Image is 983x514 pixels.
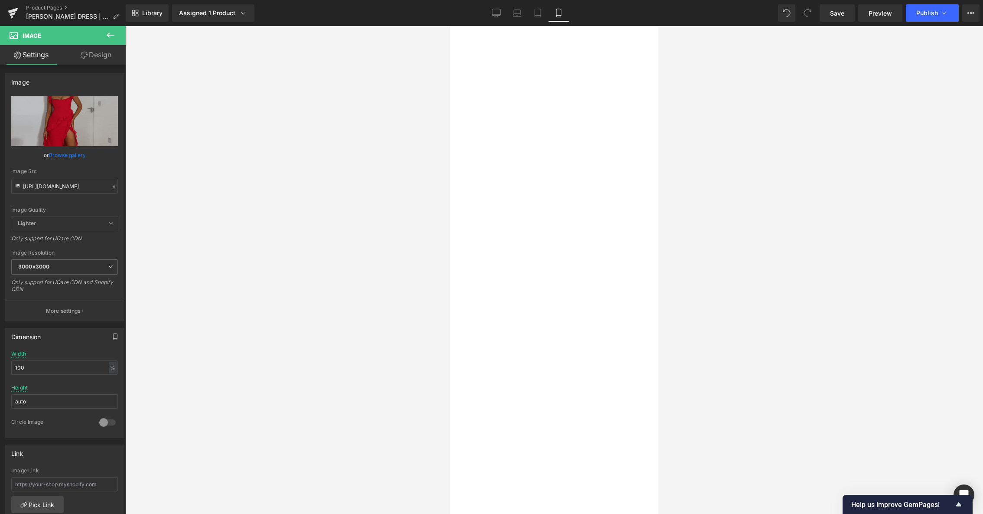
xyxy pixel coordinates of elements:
[486,4,507,22] a: Desktop
[830,9,844,18] span: Save
[18,263,49,270] b: 3000x3000
[869,9,892,18] span: Preview
[11,151,118,160] div: or
[858,4,902,22] a: Preview
[11,328,41,340] div: Dimension
[11,235,118,248] div: Only support for UCare CDN
[26,13,109,20] span: [PERSON_NAME] DRESS | RED RUFFLE TEMPLATE
[5,301,124,321] button: More settings
[11,179,118,194] input: Link
[507,4,527,22] a: Laptop
[46,307,81,315] p: More settings
[11,351,26,357] div: Width
[799,4,816,22] button: Redo
[11,394,118,409] input: auto
[851,501,954,509] span: Help us improve GemPages!
[962,4,980,22] button: More
[11,360,118,375] input: auto
[916,10,938,16] span: Publish
[49,147,86,163] a: Browse gallery
[778,4,795,22] button: Undo
[11,74,29,86] div: Image
[11,445,23,457] div: Link
[11,250,118,256] div: Image Resolution
[26,4,126,11] a: Product Pages
[23,32,41,39] span: Image
[11,207,118,213] div: Image Quality
[11,168,118,174] div: Image Src
[954,485,974,505] div: Open Intercom Messenger
[109,362,117,373] div: %
[11,496,64,513] a: Pick Link
[11,385,28,391] div: Height
[11,279,118,298] div: Only support for UCare CDN and Shopify CDN
[18,220,36,226] b: Lighter
[906,4,959,22] button: Publish
[527,4,548,22] a: Tablet
[548,4,569,22] a: Mobile
[11,468,118,474] div: Image Link
[11,419,91,428] div: Circle Image
[179,9,247,17] div: Assigned 1 Product
[851,499,964,510] button: Show survey - Help us improve GemPages!
[65,45,127,65] a: Design
[142,9,163,17] span: Library
[11,477,118,491] input: https://your-shop.myshopify.com
[126,4,169,22] a: New Library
